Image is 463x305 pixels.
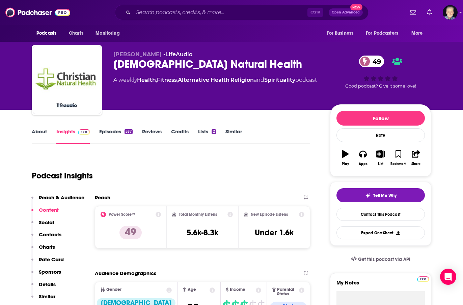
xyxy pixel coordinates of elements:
[95,270,156,276] h2: Audience Demographics
[359,56,384,67] a: 49
[32,27,65,40] button: open menu
[443,5,458,20] span: Logged in as JonesLiterary
[443,5,458,20] img: User Profile
[31,256,64,269] button: Rate Card
[225,128,242,144] a: Similar
[264,77,295,83] a: Spirituality
[31,231,61,244] button: Contacts
[230,77,254,83] a: Religion
[125,129,133,134] div: 537
[307,8,323,17] span: Ctrl K
[39,194,84,201] p: Reach & Audience
[5,6,70,19] img: Podchaser - Follow, Share and Rate Podcasts
[39,219,54,226] p: Social
[354,146,372,170] button: Apps
[179,212,217,217] h2: Total Monthly Listens
[56,128,90,144] a: InsightsPodchaser Pro
[106,287,121,292] span: Gender
[350,4,362,10] span: New
[156,77,157,83] span: ,
[36,29,56,38] span: Podcasts
[407,7,419,18] a: Show notifications dropdown
[336,226,425,239] button: Export One-Sheet
[187,228,218,238] h3: 5.6k-8.3k
[327,29,353,38] span: For Business
[31,269,61,281] button: Sponsors
[365,193,371,198] img: tell me why sparkle
[171,128,189,144] a: Credits
[198,128,216,144] a: Lists2
[424,7,435,18] a: Show notifications dropdown
[188,287,196,292] span: Age
[443,5,458,20] button: Show profile menu
[330,51,431,93] div: 49Good podcast? Give it some love!
[31,244,55,256] button: Charts
[212,129,216,134] div: 2
[32,128,47,144] a: About
[361,27,408,40] button: open menu
[39,281,56,287] p: Details
[378,162,383,166] div: List
[165,51,192,58] a: LifeAudio
[336,128,425,142] div: Rate
[336,208,425,221] a: Contact This Podcast
[230,287,245,292] span: Income
[39,269,61,275] p: Sponsors
[417,275,429,282] a: Pro website
[411,162,420,166] div: Share
[407,146,425,170] button: Share
[31,207,59,219] button: Content
[133,7,307,18] input: Search podcasts, credits, & more...
[31,194,84,207] button: Reach & Audience
[390,162,406,166] div: Bookmark
[39,207,59,213] p: Content
[346,251,416,268] a: Get this podcast via API
[373,193,397,198] span: Tell Me Why
[157,77,177,83] a: Fitness
[342,162,349,166] div: Play
[31,281,56,294] button: Details
[366,56,384,67] span: 49
[39,256,64,263] p: Rate Card
[39,244,55,250] p: Charts
[336,188,425,202] button: tell me why sparkleTell Me Why
[39,293,55,300] p: Similar
[99,128,133,144] a: Episodes537
[78,129,90,135] img: Podchaser Pro
[277,287,298,296] span: Parental Status
[322,27,362,40] button: open menu
[229,77,230,83] span: ,
[336,111,425,126] button: Follow
[96,29,119,38] span: Monitoring
[113,51,162,58] span: [PERSON_NAME]
[33,46,101,114] a: Christian Natural Health
[336,146,354,170] button: Play
[345,83,416,89] span: Good podcast? Give it some love!
[358,257,410,262] span: Get this podcast via API
[113,76,317,84] div: A weekly podcast
[389,146,407,170] button: Bookmark
[329,8,363,16] button: Open AdvancedNew
[163,51,192,58] span: •
[254,77,264,83] span: and
[177,77,178,83] span: ,
[178,77,229,83] a: Alternative Health
[440,269,456,285] div: Open Intercom Messenger
[137,77,156,83] a: Health
[119,226,142,239] p: 49
[372,146,389,170] button: List
[251,212,288,217] h2: New Episode Listens
[91,27,128,40] button: open menu
[336,279,425,291] label: My Notes
[255,228,294,238] h3: Under 1.6k
[142,128,162,144] a: Reviews
[31,219,54,232] button: Social
[115,5,369,20] div: Search podcasts, credits, & more...
[417,276,429,282] img: Podchaser Pro
[366,29,398,38] span: For Podcasters
[407,27,431,40] button: open menu
[69,29,83,38] span: Charts
[411,29,423,38] span: More
[64,27,87,40] a: Charts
